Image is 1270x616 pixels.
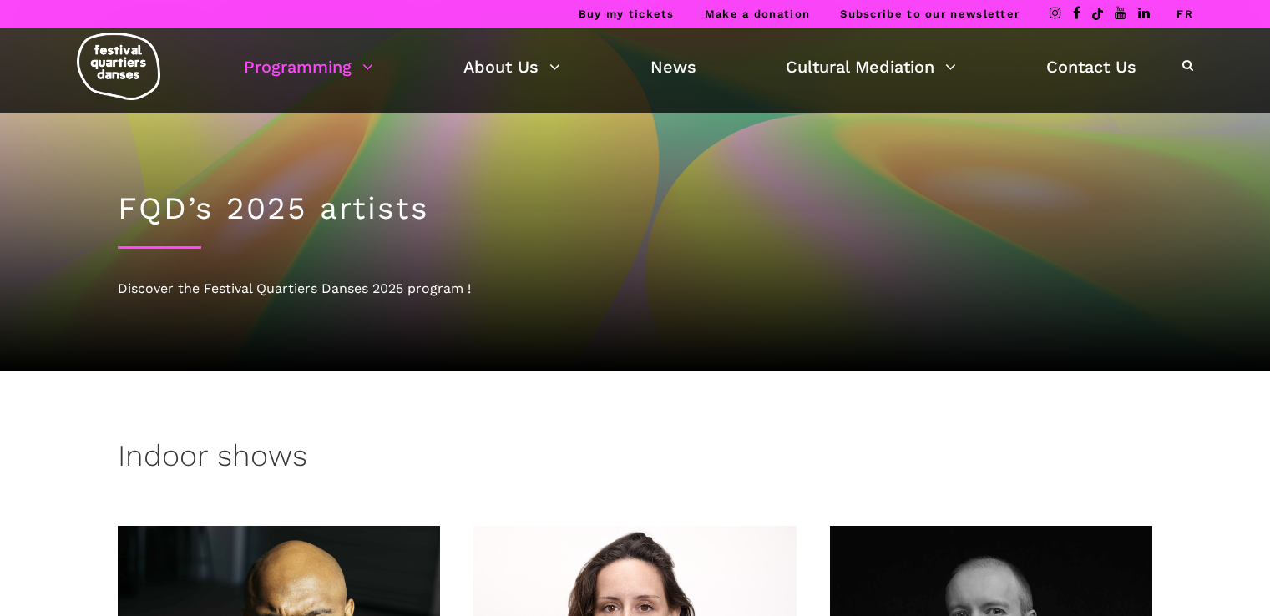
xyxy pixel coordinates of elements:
a: Make a donation [705,8,811,20]
h3: Indoor shows [118,438,307,480]
a: Programming [244,53,373,81]
h1: FQD’s 2025 artists [118,190,1153,227]
a: FR [1176,8,1193,20]
a: News [650,53,696,81]
a: Buy my tickets [579,8,675,20]
a: Contact Us [1046,53,1136,81]
a: About Us [463,53,560,81]
a: Cultural Mediation [786,53,956,81]
img: logo-fqd-med [77,33,160,100]
div: Discover the Festival Quartiers Danses 2025 program ! [118,278,1153,300]
a: Subscribe to our newsletter [840,8,1020,20]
